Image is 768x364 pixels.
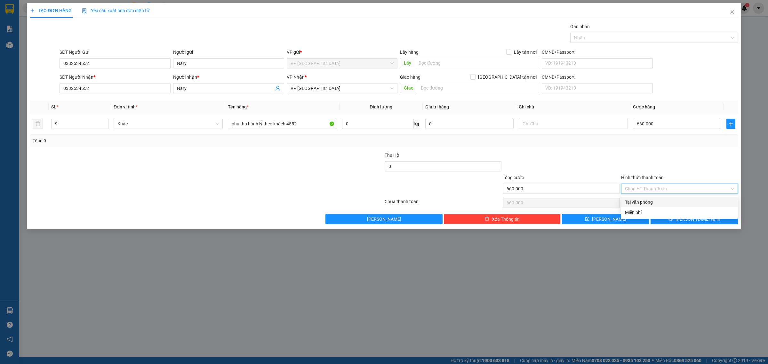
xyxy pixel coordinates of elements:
[291,59,394,68] span: VP Nha Trang
[415,58,539,68] input: Dọc đường
[101,124,108,129] span: Decrease Value
[82,8,87,13] img: icon
[727,121,735,126] span: plus
[287,75,305,80] span: VP Nhận
[585,217,589,222] span: save
[287,49,398,56] div: VP gửi
[39,15,108,26] b: [PERSON_NAME]
[228,104,249,109] span: Tên hàng
[503,175,524,180] span: Tổng cước
[33,119,43,129] button: delete
[30,8,35,13] span: plus
[476,74,539,81] span: [GEOGRAPHIC_DATA] tận nơi
[384,198,502,209] div: Chưa thanh toán
[414,119,420,129] span: kg
[367,216,401,223] span: [PERSON_NAME]
[370,104,392,109] span: Định lượng
[570,24,590,29] label: Gán nhãn
[385,153,399,158] span: Thu Hộ
[516,101,630,113] th: Ghi chú
[562,214,649,224] button: save[PERSON_NAME]
[651,214,738,224] button: printer[PERSON_NAME] và In
[82,8,149,13] span: Yêu cầu xuất hóa đơn điện tử
[668,217,673,222] span: printer
[400,58,415,68] span: Lấy
[173,74,284,81] div: Người nhận
[4,37,52,48] h2: NT2508110004
[275,86,280,91] span: user-add
[425,104,449,109] span: Giá trị hàng
[291,83,394,93] span: VP Sài Gòn
[542,74,653,81] div: CMND/Passport
[425,119,514,129] input: 0
[492,216,520,223] span: Xóa Thông tin
[51,104,56,109] span: SL
[519,119,628,129] input: Ghi Chú
[33,137,296,144] div: Tổng: 9
[325,214,442,224] button: [PERSON_NAME]
[485,217,489,222] span: delete
[173,49,284,56] div: Người gửi
[723,3,741,21] button: Close
[444,214,561,224] button: deleteXóa Thông tin
[117,119,219,129] span: Khác
[592,216,626,223] span: [PERSON_NAME]
[228,119,337,129] input: VD: Bàn, Ghế
[417,83,539,93] input: Dọc đường
[726,119,735,129] button: plus
[511,49,539,56] span: Lấy tận nơi
[36,37,166,77] h2: VP Nhận: VP [GEOGRAPHIC_DATA]
[4,5,36,37] img: logo.jpg
[103,124,107,128] span: down
[633,104,655,109] span: Cước hàng
[103,120,107,124] span: up
[621,175,664,180] label: Hình thức thanh toán
[101,119,108,124] span: Increase Value
[400,83,417,93] span: Giao
[400,75,420,80] span: Giao hàng
[730,9,735,14] span: close
[400,50,419,55] span: Lấy hàng
[676,216,720,223] span: [PERSON_NAME] và In
[625,209,734,216] div: Miễn phí
[30,8,72,13] span: TẠO ĐƠN HÀNG
[60,74,171,81] div: SĐT Người Nhận
[60,49,171,56] div: SĐT Người Gửi
[625,199,734,206] div: Tại văn phòng
[542,49,653,56] div: CMND/Passport
[114,104,138,109] span: Đơn vị tính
